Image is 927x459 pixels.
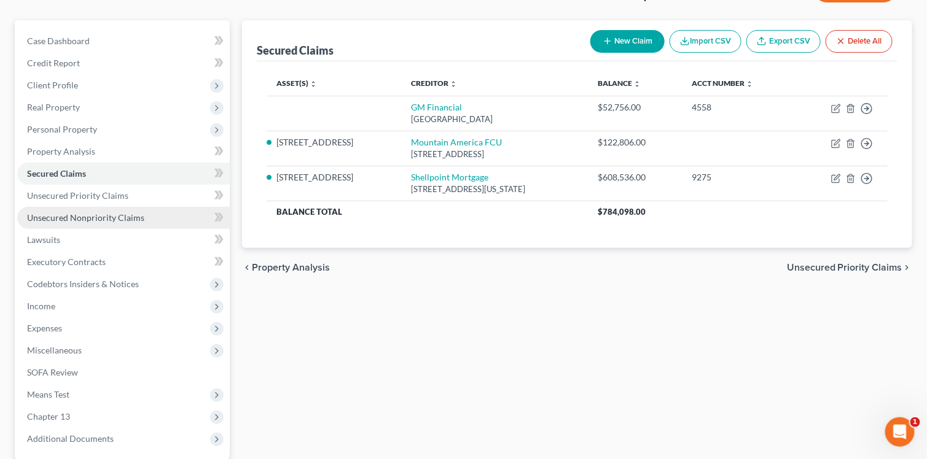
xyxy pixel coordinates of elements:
[17,141,230,163] a: Property Analysis
[17,361,230,384] a: SOFA Review
[885,417,915,447] iframe: Intercom live chat
[411,79,457,88] a: Creditor unfold_more
[27,279,139,289] span: Codebtors Insiders & Notices
[17,207,230,229] a: Unsecured Nonpriority Claims
[692,171,785,183] div: 9275
[27,146,95,156] span: Property Analysis
[910,417,920,427] span: 1
[598,207,646,217] span: $784,098.00
[27,102,80,112] span: Real Property
[598,136,672,148] div: $122,806.00
[746,80,753,88] i: unfold_more
[27,124,97,134] span: Personal Property
[746,30,821,53] a: Export CSV
[787,263,912,272] button: Unsecured Priority Claims chevron_right
[902,263,912,272] i: chevron_right
[670,30,741,53] button: Import CSV
[411,137,502,147] a: Mountain America FCU
[692,79,753,88] a: Acct Number unfold_more
[598,101,672,114] div: $52,756.00
[17,30,230,52] a: Case Dashboard
[826,30,893,53] button: Delete All
[27,367,78,377] span: SOFA Review
[17,163,230,185] a: Secured Claims
[27,323,62,333] span: Expenses
[27,212,144,223] span: Unsecured Nonpriority Claims
[411,172,488,182] a: Shellpoint Mortgage
[17,251,230,273] a: Executory Contracts
[27,301,55,311] span: Income
[787,263,902,272] span: Unsecured Priority Claims
[310,80,317,88] i: unfold_more
[257,43,334,58] div: Secured Claims
[242,263,330,272] button: chevron_left Property Analysis
[450,80,457,88] i: unfold_more
[276,136,391,148] li: [STREET_ADDRESS]
[27,80,78,90] span: Client Profile
[27,345,82,355] span: Miscellaneous
[27,389,69,399] span: Means Test
[27,256,106,267] span: Executory Contracts
[267,201,588,223] th: Balance Total
[17,229,230,251] a: Lawsuits
[411,183,578,195] div: [STREET_ADDRESS][US_STATE]
[17,52,230,74] a: Credit Report
[27,36,90,46] span: Case Dashboard
[411,114,578,125] div: [GEOGRAPHIC_DATA]
[411,148,578,160] div: [STREET_ADDRESS]
[27,234,60,245] span: Lawsuits
[598,79,641,88] a: Balance unfold_more
[27,411,70,422] span: Chapter 13
[17,185,230,207] a: Unsecured Priority Claims
[276,171,391,183] li: [STREET_ADDRESS]
[411,102,462,112] a: GM Financial
[692,101,785,114] div: 4558
[590,30,665,53] button: New Claim
[252,263,330,272] span: Property Analysis
[27,190,128,201] span: Unsecured Priority Claims
[27,168,86,179] span: Secured Claims
[27,433,114,444] span: Additional Documents
[27,58,80,68] span: Credit Report
[242,263,252,272] i: chevron_left
[276,79,317,88] a: Asset(s) unfold_more
[633,80,641,88] i: unfold_more
[598,171,672,183] div: $608,536.00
